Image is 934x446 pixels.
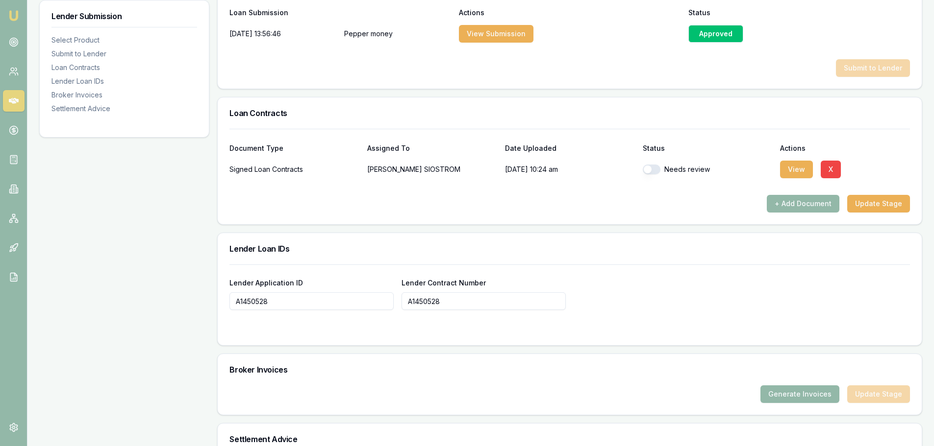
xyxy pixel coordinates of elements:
[688,9,910,16] div: Status
[51,76,197,86] div: Lender Loan IDs
[367,145,497,152] div: Assigned To
[344,24,451,44] p: Pepper money
[367,160,497,179] p: [PERSON_NAME] SIOSTROM
[780,145,910,152] div: Actions
[767,195,839,212] button: + Add Document
[821,161,841,178] button: X
[51,63,197,72] div: Loan Contracts
[51,49,197,59] div: Submit to Lender
[229,435,910,443] h3: Settlement Advice
[760,385,839,403] button: Generate Invoices
[459,25,533,43] button: View Submission
[229,24,336,44] div: [DATE] 13:56:46
[229,245,910,253] h3: Lender Loan IDs
[8,10,20,22] img: emu-icon-u.png
[459,9,681,16] div: Actions
[643,145,773,152] div: Status
[229,145,359,152] div: Document Type
[229,9,451,16] div: Loan Submission
[505,160,635,179] p: [DATE] 10:24 am
[229,109,910,117] h3: Loan Contracts
[780,161,813,178] button: View
[402,279,486,287] label: Lender Contract Number
[505,145,635,152] div: Date Uploaded
[229,366,910,374] h3: Broker Invoices
[229,279,303,287] label: Lender Application ID
[688,25,743,43] div: Approved
[51,12,197,20] h3: Lender Submission
[847,195,910,212] button: Update Stage
[643,164,773,174] div: Needs review
[51,90,197,100] div: Broker Invoices
[229,160,359,179] div: Signed Loan Contracts
[51,35,197,45] div: Select Product
[51,104,197,114] div: Settlement Advice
